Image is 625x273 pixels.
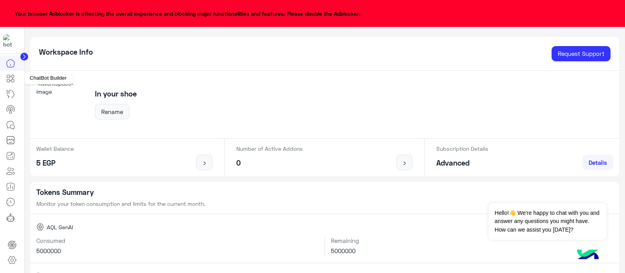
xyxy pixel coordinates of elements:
a: Request Support [552,46,611,62]
h5: Workspace Info [39,48,93,57]
p: Wallet Balance [36,145,74,153]
span: Your browser Adblocker is affecting the overall experience and blocking major functionalities and... [15,9,361,18]
h5: Tokens Summary [36,188,614,197]
p: Monitor your token consumption and limits for the current month. [36,200,614,208]
div: ChatBot Builder [24,72,73,84]
img: 300744643126508 [3,34,17,48]
img: workspace-image [36,79,86,129]
p: Subscription Details [436,145,488,153]
img: icon [400,160,409,166]
h5: In your shoe [95,89,137,98]
p: Number of Active Addons [236,145,303,153]
span: AQL GenAI [47,223,73,231]
h6: Consumed [36,237,319,244]
img: AQL GenAI [36,223,44,231]
h5: 5 EGP [36,159,74,168]
h5: 0 [236,159,303,168]
h5: Advanced [436,159,488,168]
span: Hello!👋 We're happy to chat with you and answer any questions you might have. How can we assist y... [489,203,606,240]
img: icon [200,160,209,166]
h6: 5000000 [36,247,319,254]
h6: Remaining [331,237,613,244]
button: Rename [95,104,129,120]
h6: 5000000 [331,247,613,254]
span: Details [589,159,607,166]
img: hulul-logo.png [574,242,602,269]
a: Details [582,155,613,170]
